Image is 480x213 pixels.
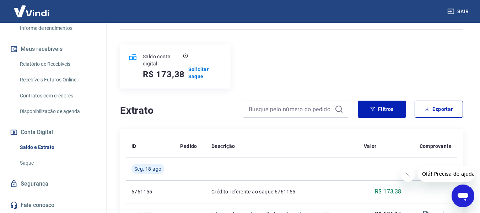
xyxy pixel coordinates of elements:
[211,143,235,150] p: Descrição
[446,5,471,18] button: Sair
[134,165,161,172] span: Seg, 18 ago
[17,57,98,71] a: Relatório de Recebíveis
[420,143,452,150] p: Comprovante
[143,53,182,67] p: Saldo conta digital
[17,73,98,87] a: Recebíveis Futuros Online
[9,41,98,57] button: Meus recebíveis
[120,103,234,118] h4: Extrato
[401,167,415,182] iframe: Fechar mensagem
[415,101,463,118] button: Exportar
[188,66,222,80] a: Solicitar Saque
[17,156,98,170] a: Saque
[249,104,332,115] input: Busque pelo número do pedido
[131,143,136,150] p: ID
[9,176,98,192] a: Segurança
[131,188,169,195] p: 6761155
[418,166,474,182] iframe: Mensagem da empresa
[180,143,197,150] p: Pedido
[9,0,55,22] img: Vindi
[211,188,352,195] p: Crédito referente ao saque 6761155
[4,5,60,11] span: Olá! Precisa de ajuda?
[143,69,185,80] h5: R$ 173,38
[358,101,406,118] button: Filtros
[9,197,98,213] a: Fale conosco
[17,140,98,155] a: Saldo e Extrato
[375,187,401,196] p: R$ 173,38
[17,89,98,103] a: Contratos com credores
[364,143,377,150] p: Valor
[17,104,98,119] a: Disponibilização de agenda
[17,21,98,36] a: Informe de rendimentos
[452,185,474,207] iframe: Botão para abrir a janela de mensagens
[9,124,98,140] button: Conta Digital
